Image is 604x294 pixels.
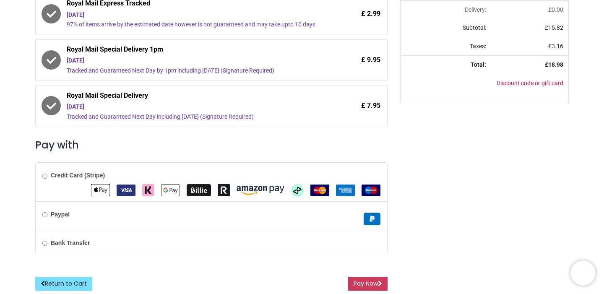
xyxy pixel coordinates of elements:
img: Apple Pay [91,184,110,196]
img: VISA [117,185,135,196]
input: Bank Transfer [42,241,47,246]
h3: Pay with [35,138,388,152]
td: Taxes: [401,37,491,56]
td: Subtotal: [401,19,491,37]
span: Revolut Pay [218,187,230,193]
span: 3.16 [552,43,563,49]
img: Google Pay [161,184,180,196]
input: Paypal [42,212,47,217]
img: Maestro [362,185,380,196]
span: Google Pay [161,187,180,193]
span: Apple Pay [91,187,110,193]
a: Return to Cart [35,277,92,291]
span: Afterpay Clearpay [291,187,304,193]
img: Afterpay Clearpay [291,184,304,197]
div: Tracked and Guaranteed Next Day including [DATE] (Signature Required) [67,113,318,121]
span: 15.82 [548,24,563,31]
b: Paypal [51,211,70,218]
span: £ 7.95 [361,101,380,110]
div: [DATE] [67,11,318,19]
span: £ [548,6,563,13]
span: MasterCard [310,187,329,193]
span: Klarna [142,187,154,193]
span: Billie [187,187,211,193]
span: £ 2.99 [361,9,380,18]
strong: Total: [471,61,486,68]
span: American Express [336,187,355,193]
td: Delivery will be updated after choosing a new delivery method [401,1,491,19]
img: MasterCard [310,185,329,196]
iframe: Brevo live chat [570,260,596,286]
div: [DATE] [67,103,318,111]
div: Tracked and Guaranteed Next Day by 1pm including [DATE] (Signature Required) [67,67,318,75]
span: £ [545,24,563,31]
button: Pay Now [348,277,388,291]
img: Paypal [364,213,380,225]
b: Bank Transfer [51,239,90,246]
span: £ [548,43,563,49]
div: 97% of items arrive by the estimated date however is not guaranteed and may take upto 10 days [67,21,318,29]
span: Amazon Pay [237,187,284,193]
img: Amazon Pay [237,186,284,195]
span: Paypal [364,215,380,222]
a: Discount code or gift card [497,80,563,86]
b: Credit Card (Stripe) [51,172,105,179]
span: 0.00 [552,6,563,13]
img: Revolut Pay [218,184,230,196]
img: American Express [336,185,355,196]
span: £ 9.95 [361,55,380,65]
img: Klarna [142,184,154,196]
span: Royal Mail Special Delivery 1pm [67,45,318,57]
span: VISA [117,187,135,193]
div: [DATE] [67,57,318,65]
img: Billie [187,184,211,196]
input: Credit Card (Stripe) [42,174,47,179]
span: Maestro [362,187,380,193]
strong: £ [545,61,563,68]
span: Royal Mail Special Delivery [67,91,318,103]
span: 18.98 [548,61,563,68]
